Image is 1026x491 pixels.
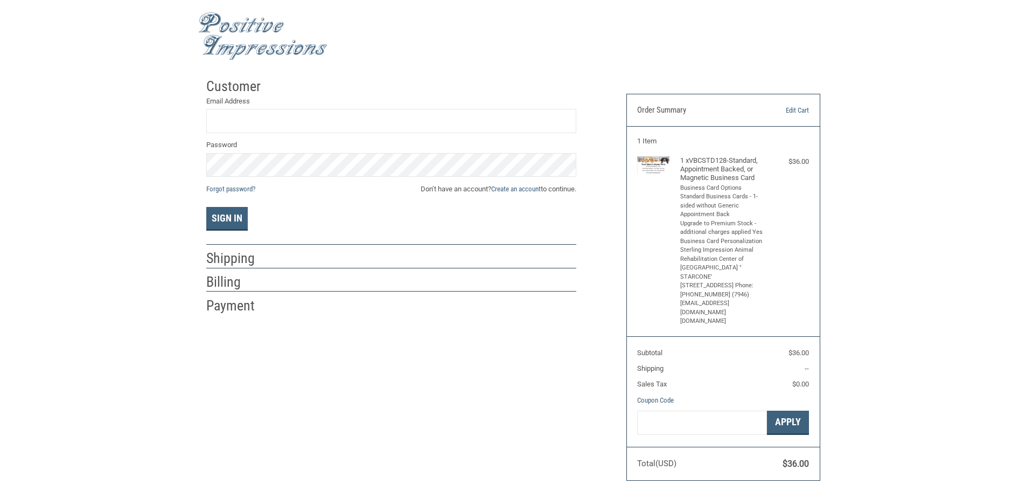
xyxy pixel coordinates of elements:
span: Shipping [637,364,664,372]
h2: Shipping [206,250,269,267]
span: $36.00 [788,349,809,357]
span: $36.00 [783,459,809,469]
h3: Order Summary [637,105,754,116]
h2: Billing [206,273,269,291]
li: Business Card Options Standard Business Cards - 1-sided without Generic Appointment Back [680,184,764,219]
a: Edit Cart [754,105,809,116]
span: Don’t have an account? to continue. [421,184,576,195]
img: Positive Impressions [198,12,327,60]
a: Create an account [491,185,541,193]
li: Business Card Personalization Sterling Impression Animal Rehabilitation Center of [GEOGRAPHIC_DAT... [680,237,764,326]
span: -- [805,364,809,372]
li: Upgrade to Premium Stock - additional charges applied Yes [680,219,764,237]
button: Apply [767,411,809,435]
span: Sales Tax [637,380,667,388]
label: Email Address [206,96,576,107]
a: Coupon Code [637,396,674,404]
h2: Customer [206,78,269,95]
h4: 1 x VBCSTD128-Standard, Appointment Backed, or Magnetic Business Card [680,156,764,183]
input: Gift Certificate or Coupon Code [637,411,767,435]
div: $36.00 [766,156,809,167]
h3: 1 Item [637,137,809,146]
button: Sign In [206,207,248,231]
span: Total (USD) [637,459,676,468]
label: Password [206,140,576,150]
h2: Payment [206,297,269,315]
span: $0.00 [792,380,809,388]
span: Subtotal [637,349,662,357]
a: Forgot password? [206,185,255,193]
